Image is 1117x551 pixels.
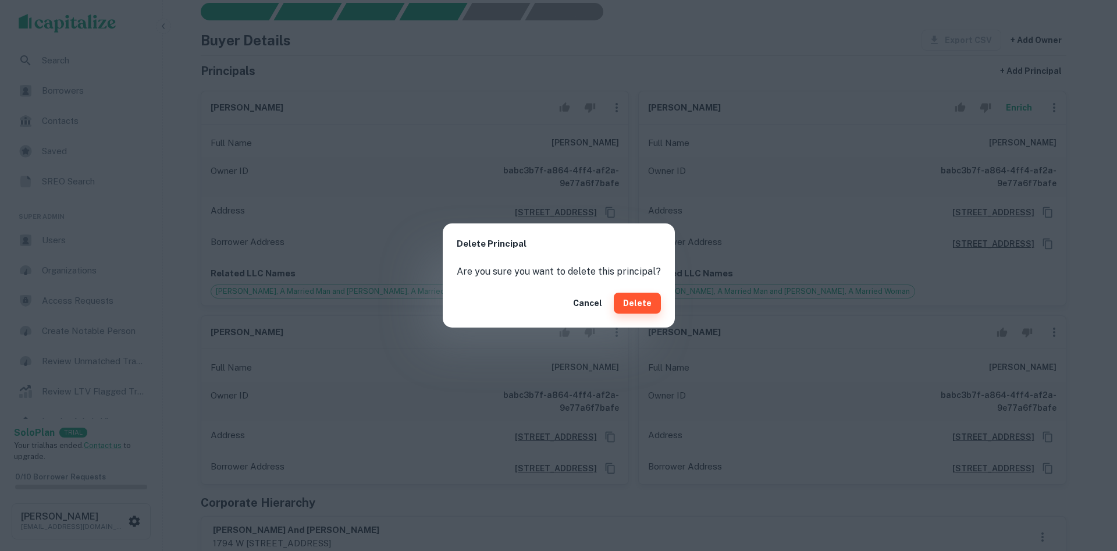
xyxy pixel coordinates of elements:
[614,293,661,314] button: Delete
[568,293,607,314] button: Cancel
[443,223,675,265] h2: Delete Principal
[457,265,661,279] p: Are you sure you want to delete this principal?
[1059,458,1117,514] iframe: Chat Widget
